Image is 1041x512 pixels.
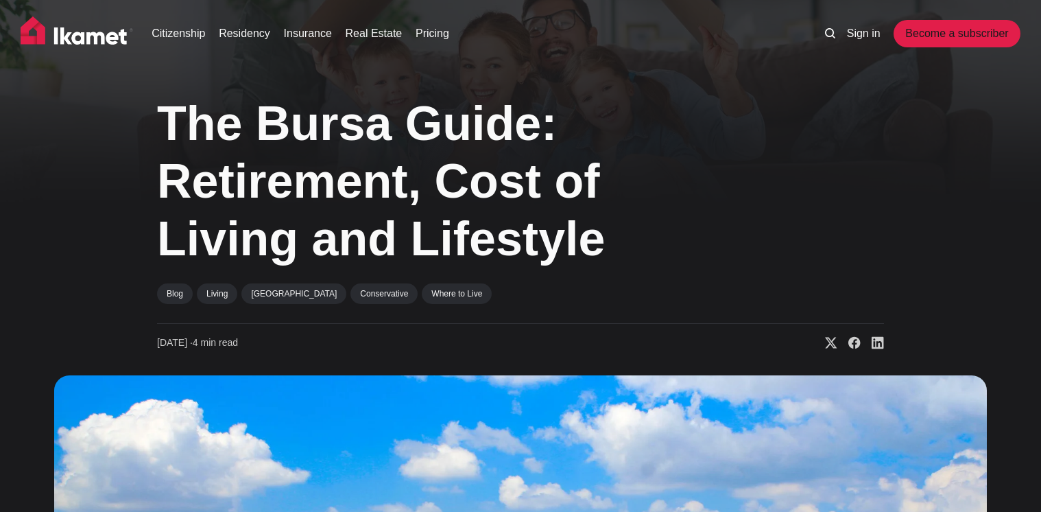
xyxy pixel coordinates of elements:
a: Become a subscriber [894,20,1020,47]
span: [DATE] ∙ [157,337,193,348]
a: Share on Facebook [837,336,861,350]
time: 4 min read [157,336,238,350]
a: Residency [219,25,270,42]
a: Blog [157,283,193,304]
a: Share on Linkedin [861,336,884,350]
a: Pricing [416,25,449,42]
a: Citizenship [152,25,205,42]
a: [GEOGRAPHIC_DATA] [241,283,346,304]
h1: The Bursa Guide: Retirement, Cost of Living and Lifestyle [157,95,747,268]
a: Where to Live [422,283,492,304]
a: Real Estate [346,25,403,42]
a: Share on X [814,336,837,350]
img: Ikamet home [21,16,133,51]
a: Living [197,283,237,304]
a: Insurance [284,25,332,42]
a: Sign in [847,25,881,42]
a: Conservative [350,283,418,304]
